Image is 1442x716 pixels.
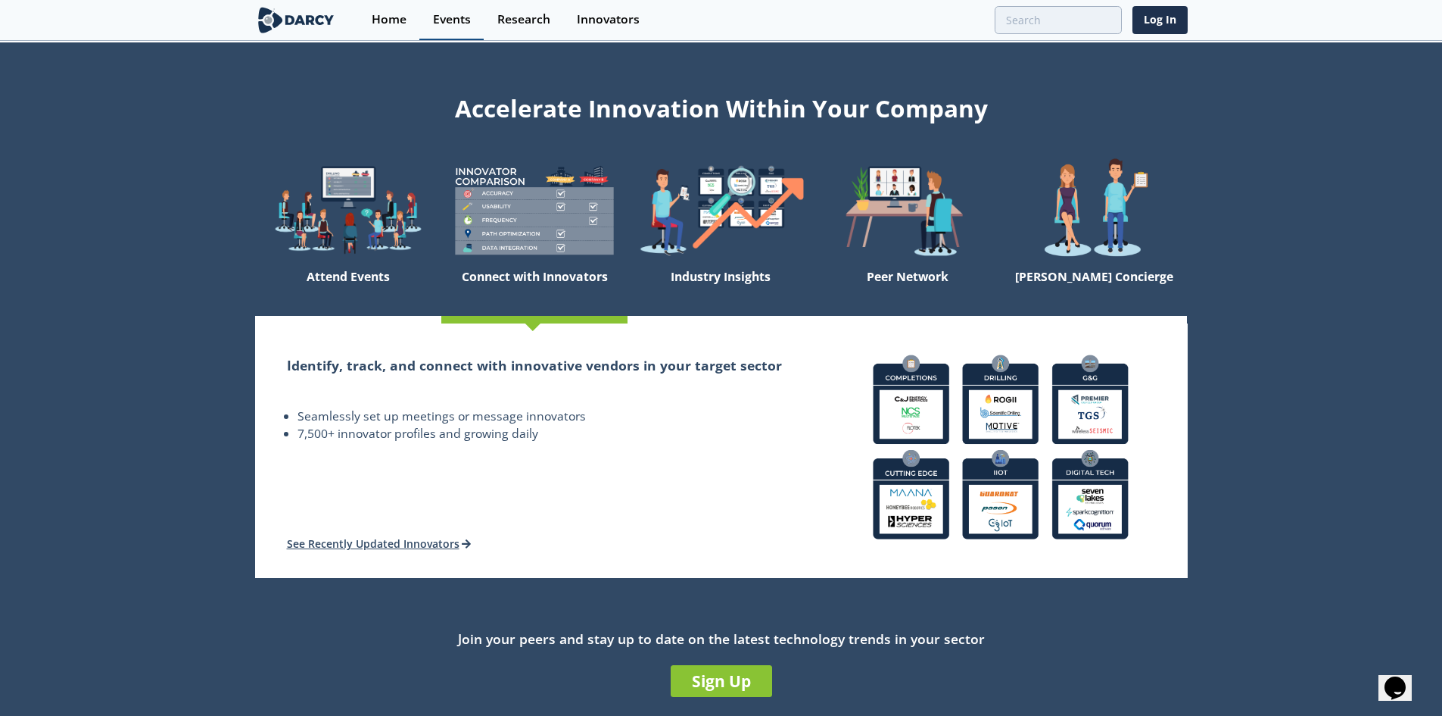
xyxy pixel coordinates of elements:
div: Events [433,14,471,26]
div: Innovators [577,14,640,26]
div: [PERSON_NAME] Concierge [1001,263,1187,316]
li: Seamlessly set up meetings or message innovators [297,408,783,426]
img: welcome-compare-1b687586299da8f117b7ac84fd957760.png [441,158,628,263]
li: 7,500+ innovator profiles and growing daily [297,425,783,443]
input: Advanced Search [995,6,1122,34]
div: Research [497,14,550,26]
h2: Identify, track, and connect with innovative vendors in your target sector [287,355,783,375]
div: Home [372,14,406,26]
div: Accelerate Innovation Within Your Company [255,85,1188,126]
a: See Recently Updated Innovators [287,536,472,551]
img: logo-wide.svg [255,7,338,33]
img: welcome-explore-560578ff38cea7c86bcfe544b5e45342.png [255,158,441,263]
div: Attend Events [255,263,441,316]
iframe: chat widget [1378,655,1427,701]
div: Connect with Innovators [441,263,628,316]
a: Log In [1132,6,1188,34]
img: welcome-attend-b816887fc24c32c29d1763c6e0ddb6e6.png [814,158,1001,263]
img: welcome-find-a12191a34a96034fcac36f4ff4d37733.png [628,158,814,263]
img: welcome-concierge-wide-20dccca83e9cbdbb601deee24fb8df72.png [1001,158,1187,263]
img: connect-with-innovators-bd83fc158da14f96834d5193b73f77c6.png [861,342,1141,552]
div: Peer Network [814,263,1001,316]
div: Industry Insights [628,263,814,316]
a: Sign Up [671,665,772,697]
